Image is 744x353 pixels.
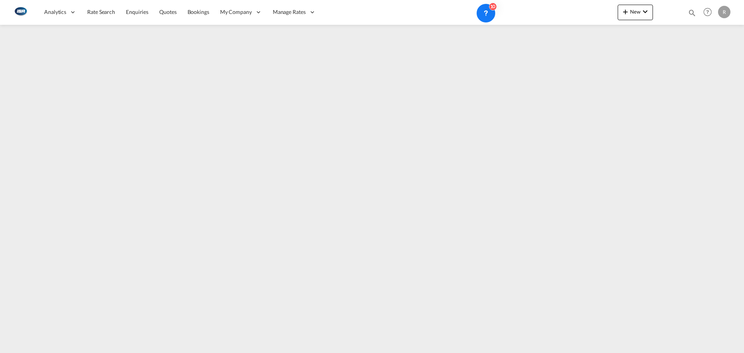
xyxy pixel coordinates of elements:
[688,9,696,20] div: icon-magnify
[220,8,252,16] span: My Company
[688,9,696,17] md-icon: icon-magnify
[126,9,148,15] span: Enquiries
[621,9,650,15] span: New
[618,5,653,20] button: icon-plus 400-fgNewicon-chevron-down
[159,9,176,15] span: Quotes
[641,7,650,16] md-icon: icon-chevron-down
[701,5,714,19] span: Help
[718,6,730,18] div: R
[188,9,209,15] span: Bookings
[701,5,718,19] div: Help
[44,8,66,16] span: Analytics
[87,9,115,15] span: Rate Search
[12,3,29,21] img: 1aa151c0c08011ec8d6f413816f9a227.png
[621,7,630,16] md-icon: icon-plus 400-fg
[273,8,306,16] span: Manage Rates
